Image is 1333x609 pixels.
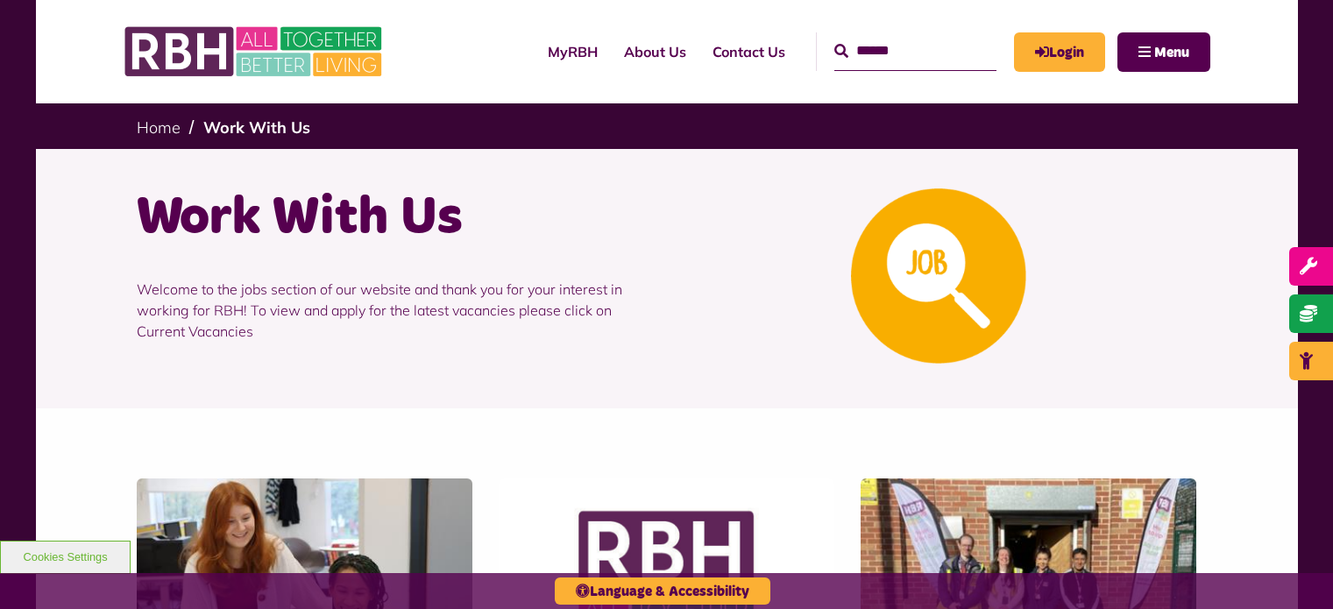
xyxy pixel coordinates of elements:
a: Contact Us [699,28,798,75]
iframe: Netcall Web Assistant for live chat [1254,530,1333,609]
a: Work With Us [203,117,310,138]
a: MyRBH [535,28,611,75]
h1: Work With Us [137,184,654,252]
p: Welcome to the jobs section of our website and thank you for your interest in working for RBH! To... [137,252,654,368]
a: About Us [611,28,699,75]
button: Navigation [1117,32,1210,72]
a: Home [137,117,181,138]
button: Language & Accessibility [555,577,770,605]
span: Menu [1154,46,1189,60]
img: RBH [124,18,386,86]
a: MyRBH [1014,32,1105,72]
img: Looking For A Job [851,188,1026,364]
